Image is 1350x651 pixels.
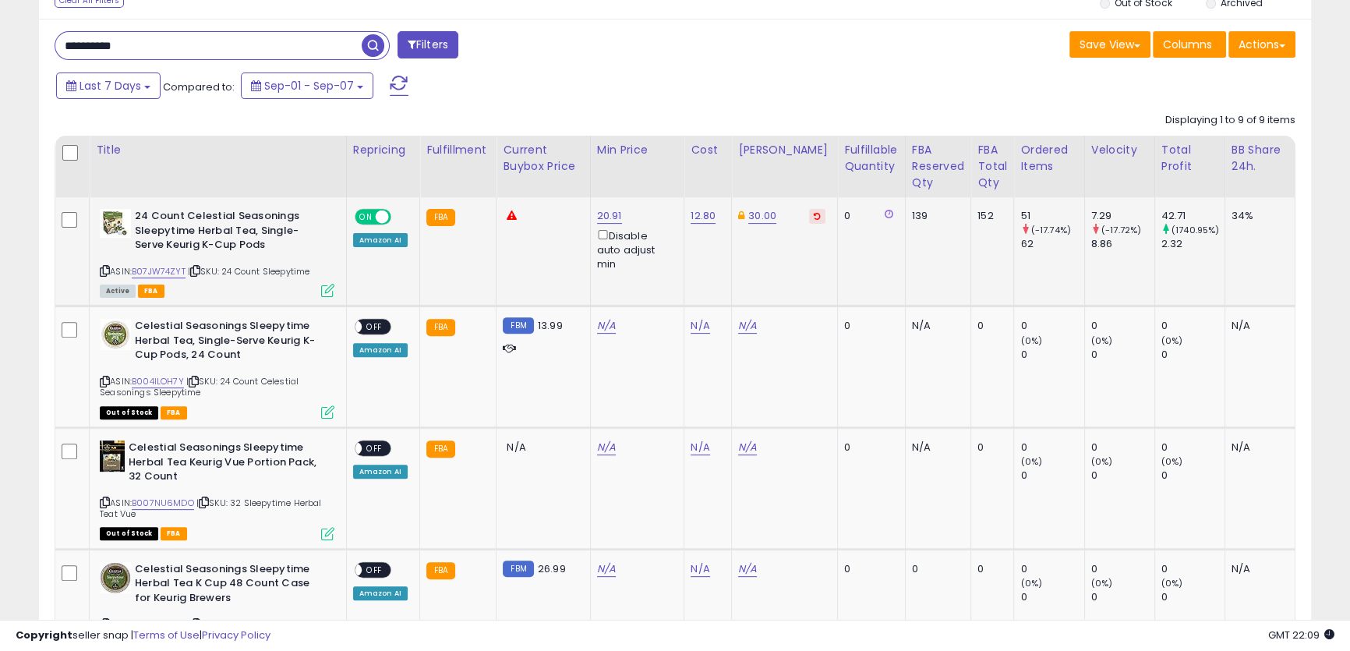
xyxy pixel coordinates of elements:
b: Celestial Seasonings Sleepytime Herbal Tea, Single-Serve Keurig K-Cup Pods, 24 Count [135,319,324,366]
a: Privacy Policy [202,628,270,642]
div: N/A [912,440,959,455]
div: Fulfillment [426,142,489,158]
div: Ordered Items [1020,142,1077,175]
a: B004ILOH7Y [132,375,184,388]
small: FBA [426,209,455,226]
div: 34% [1232,209,1283,223]
span: OFF [362,320,387,334]
a: N/A [597,318,616,334]
small: (0%) [1091,455,1113,468]
span: FBA [161,527,187,540]
div: 0 [1161,469,1225,483]
div: ASIN: [100,440,334,539]
span: | SKU: 32 Sleepytime Herbal Teat Vue [100,497,322,520]
span: FBA [138,285,164,298]
div: N/A [1232,440,1283,455]
small: FBM [503,317,533,334]
div: 0 [1161,319,1225,333]
img: 51iPxggvTeL._SL40_.jpg [100,562,131,593]
small: (0%) [1020,334,1042,347]
small: FBA [426,319,455,336]
div: 0 [1020,469,1083,483]
div: Title [96,142,340,158]
div: FBA Total Qty [977,142,1007,191]
div: 0 [1161,590,1225,604]
a: 12.80 [691,208,716,224]
span: | SKU: 24 Count Celestial Seasonings Sleepytime [100,375,299,398]
button: Sep-01 - Sep-07 [241,73,373,99]
a: N/A [691,440,709,455]
span: OFF [362,442,387,455]
div: 51 [1020,209,1083,223]
div: Displaying 1 to 9 of 9 items [1165,113,1295,128]
a: B07JW74ZYT [132,265,186,278]
span: Last 7 Days [80,78,141,94]
div: N/A [1232,319,1283,333]
b: 24 Count Celestial Seasonings Sleepytime Herbal Tea, Single-Serve Keurig K-Cup Pods [135,209,324,257]
div: 0 [844,209,893,223]
div: seller snap | | [16,628,270,643]
small: (0%) [1020,455,1042,468]
div: Repricing [353,142,413,158]
div: 0 [1020,562,1083,576]
div: 0 [1020,440,1083,455]
div: [PERSON_NAME] [738,142,831,158]
div: Amazon AI [353,465,408,479]
button: Columns [1153,31,1226,58]
div: Min Price [597,142,678,158]
div: 2.32 [1161,237,1225,251]
div: 0 [844,440,893,455]
div: 152 [977,209,1002,223]
div: 0 [977,440,1002,455]
a: N/A [597,440,616,455]
div: Total Profit [1161,142,1218,175]
span: ON [356,211,376,224]
img: 51rUyBDQDxL._SL40_.jpg [100,319,131,350]
a: Terms of Use [133,628,200,642]
small: (0%) [1020,577,1042,589]
div: Current Buybox Price [503,142,583,175]
a: N/A [597,561,616,577]
div: 0 [1091,590,1154,604]
small: FBA [426,440,455,458]
div: ASIN: [100,209,334,295]
span: All listings currently available for purchase on Amazon [100,285,136,298]
span: Sep-01 - Sep-07 [264,78,354,94]
div: 0 [977,319,1002,333]
div: 0 [1161,348,1225,362]
div: 0 [1091,319,1154,333]
button: Filters [398,31,458,58]
div: 62 [1020,237,1083,251]
a: N/A [738,440,757,455]
small: (-17.72%) [1101,224,1141,236]
button: Last 7 Days [56,73,161,99]
small: (0%) [1091,577,1113,589]
a: N/A [691,561,709,577]
span: 2025-09-15 22:09 GMT [1268,628,1334,642]
div: 0 [912,562,959,576]
span: All listings that are currently out of stock and unavailable for purchase on Amazon [100,406,158,419]
div: 0 [1020,590,1083,604]
span: FBA [161,406,187,419]
img: 51NXi-YnV6L._SL40_.jpg [100,440,125,472]
span: All listings that are currently out of stock and unavailable for purchase on Amazon [100,527,158,540]
a: 30.00 [748,208,776,224]
div: 42.71 [1161,209,1225,223]
div: 0 [1020,348,1083,362]
div: BB Share 24h. [1232,142,1288,175]
div: ASIN: [100,319,334,417]
small: FBA [426,562,455,579]
div: Amazon AI [353,233,408,247]
div: 0 [1091,348,1154,362]
small: (-17.74%) [1031,224,1071,236]
button: Save View [1069,31,1150,58]
div: 0 [844,562,893,576]
span: Compared to: [163,80,235,94]
small: (1740.95%) [1172,224,1220,236]
span: Columns [1163,37,1212,52]
b: Celestial Seasonings Sleepytime Herbal Tea Keurig Vue Portion Pack, 32 Count [129,440,318,488]
span: OFF [388,211,413,224]
div: 0 [844,319,893,333]
div: N/A [912,319,959,333]
small: (0%) [1161,455,1183,468]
